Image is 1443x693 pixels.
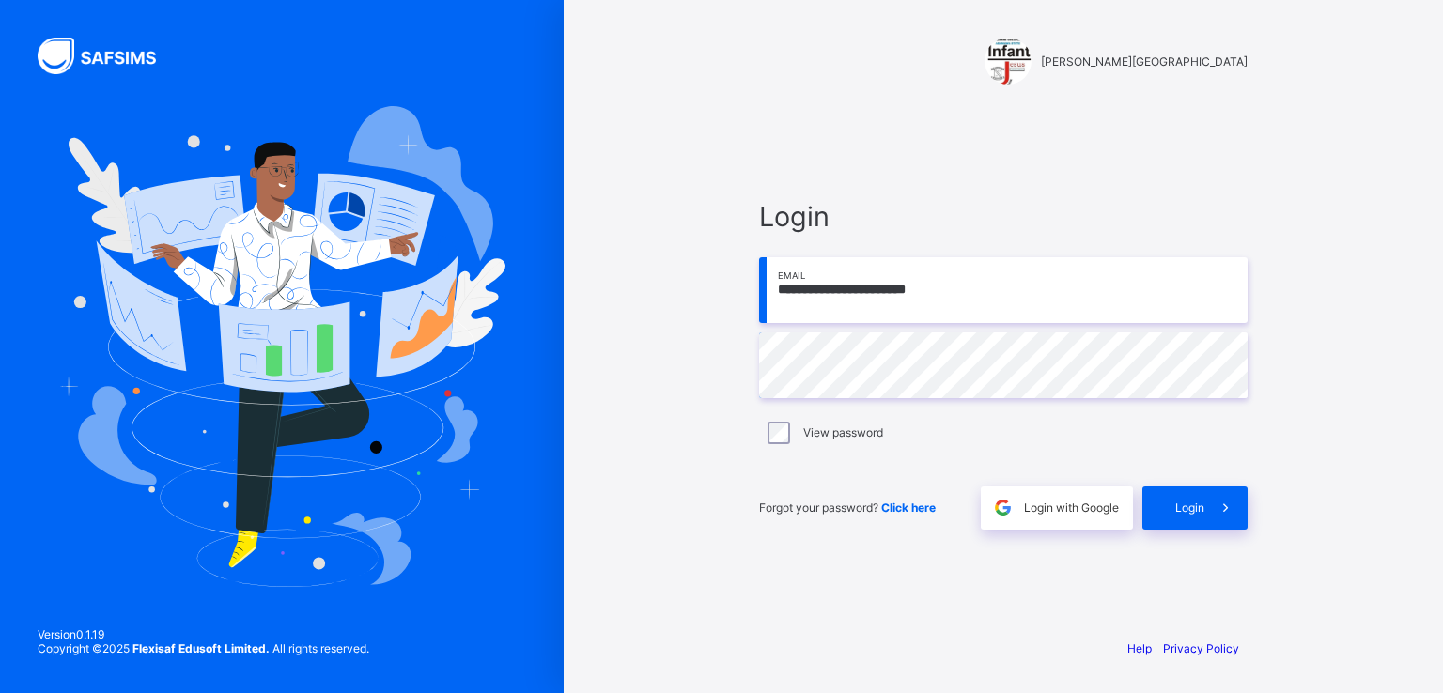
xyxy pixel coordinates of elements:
span: [PERSON_NAME][GEOGRAPHIC_DATA] [1041,54,1248,69]
span: Login [1175,500,1204,515]
a: Help [1127,641,1152,655]
span: Forgot your password? [759,500,936,515]
span: Login with Google [1024,500,1119,515]
label: View password [803,425,883,439]
strong: Flexisaf Edusoft Limited. [132,641,270,655]
img: google.396cfc9801f0270233282035f929180a.svg [992,497,1014,518]
img: SAFSIMS Logo [38,38,178,74]
a: Privacy Policy [1163,641,1239,655]
span: Version 0.1.19 [38,627,369,641]
img: Hero Image [58,106,505,587]
a: Click here [881,500,936,515]
span: Copyright © 2025 All rights reserved. [38,641,369,655]
span: Login [759,200,1248,233]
